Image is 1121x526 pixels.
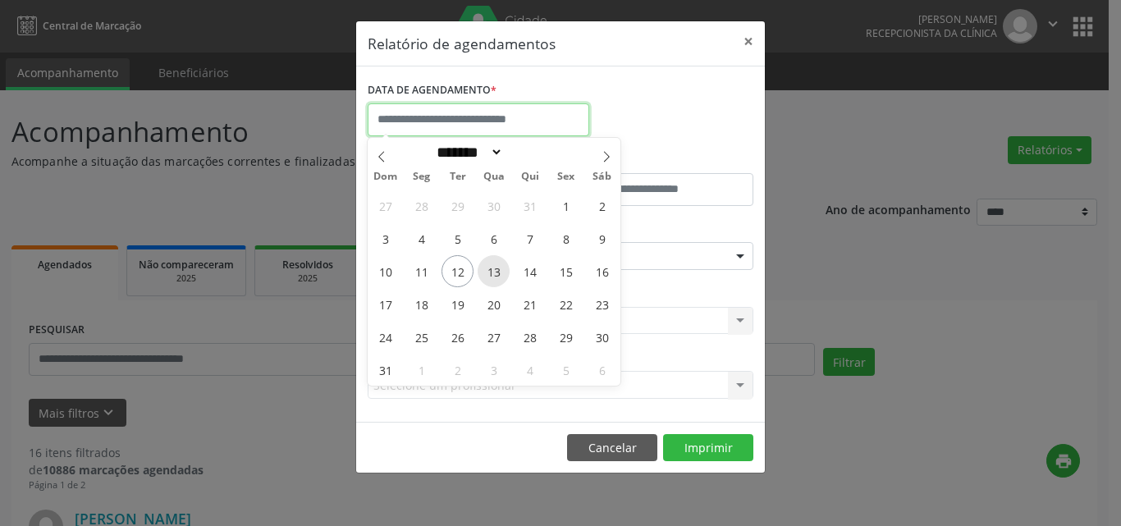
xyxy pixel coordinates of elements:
[586,354,618,386] span: Setembro 6, 2025
[405,288,437,320] span: Agosto 18, 2025
[405,255,437,287] span: Agosto 11, 2025
[442,255,474,287] span: Agosto 12, 2025
[442,354,474,386] span: Setembro 2, 2025
[548,172,584,182] span: Sex
[405,321,437,353] span: Agosto 25, 2025
[368,172,404,182] span: Dom
[405,222,437,254] span: Agosto 4, 2025
[369,222,401,254] span: Agosto 3, 2025
[514,190,546,222] span: Julho 31, 2025
[586,222,618,254] span: Agosto 9, 2025
[442,288,474,320] span: Agosto 19, 2025
[514,255,546,287] span: Agosto 14, 2025
[550,255,582,287] span: Agosto 15, 2025
[405,190,437,222] span: Julho 28, 2025
[368,33,556,54] h5: Relatório de agendamentos
[514,222,546,254] span: Agosto 7, 2025
[478,288,510,320] span: Agosto 20, 2025
[369,354,401,386] span: Agosto 31, 2025
[586,190,618,222] span: Agosto 2, 2025
[567,434,657,462] button: Cancelar
[442,190,474,222] span: Julho 29, 2025
[514,354,546,386] span: Setembro 4, 2025
[440,172,476,182] span: Ter
[369,321,401,353] span: Agosto 24, 2025
[369,255,401,287] span: Agosto 10, 2025
[431,144,503,161] select: Month
[565,148,753,173] label: ATÉ
[514,321,546,353] span: Agosto 28, 2025
[550,288,582,320] span: Agosto 22, 2025
[503,144,557,161] input: Year
[586,288,618,320] span: Agosto 23, 2025
[732,21,765,62] button: Close
[586,255,618,287] span: Agosto 16, 2025
[476,172,512,182] span: Qua
[514,288,546,320] span: Agosto 21, 2025
[550,190,582,222] span: Agosto 1, 2025
[478,222,510,254] span: Agosto 6, 2025
[478,354,510,386] span: Setembro 3, 2025
[478,190,510,222] span: Julho 30, 2025
[550,354,582,386] span: Setembro 5, 2025
[584,172,620,182] span: Sáb
[442,321,474,353] span: Agosto 26, 2025
[550,222,582,254] span: Agosto 8, 2025
[405,354,437,386] span: Setembro 1, 2025
[478,321,510,353] span: Agosto 27, 2025
[550,321,582,353] span: Agosto 29, 2025
[369,288,401,320] span: Agosto 17, 2025
[369,190,401,222] span: Julho 27, 2025
[404,172,440,182] span: Seg
[512,172,548,182] span: Qui
[478,255,510,287] span: Agosto 13, 2025
[586,321,618,353] span: Agosto 30, 2025
[368,78,496,103] label: DATA DE AGENDAMENTO
[442,222,474,254] span: Agosto 5, 2025
[663,434,753,462] button: Imprimir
